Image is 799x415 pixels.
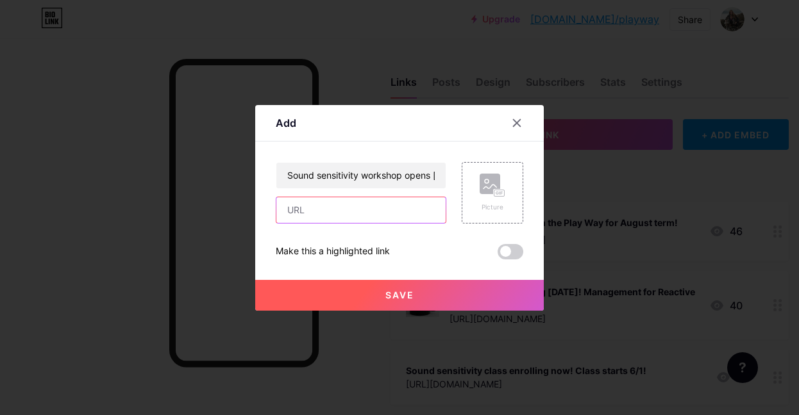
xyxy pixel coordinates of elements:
div: Make this a highlighted link [276,244,390,259]
div: Add [276,115,296,131]
div: Picture [480,202,505,212]
input: URL [276,197,446,223]
input: Title [276,163,446,188]
button: Save [255,280,544,311]
span: Save [385,289,414,300]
